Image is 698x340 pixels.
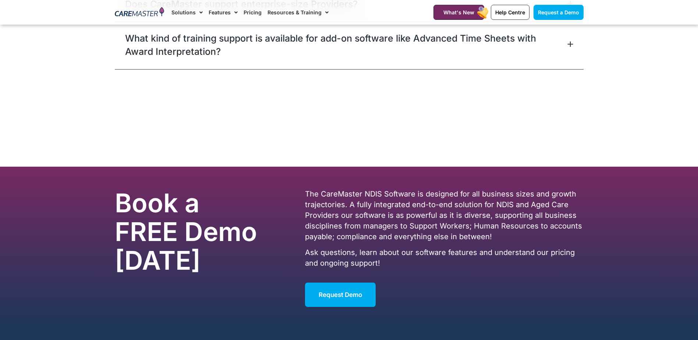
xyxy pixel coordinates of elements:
[115,22,584,69] div: What kind of training support is available for add-on software like Advanced Time Sheets with Awa...
[305,247,583,269] p: Ask questions, learn about our software features and understand our pricing and ongoing support!
[125,32,566,58] a: What kind of training support is available for add-on software like Advanced Time Sheets with Awa...
[319,291,362,298] span: Request Demo
[115,7,164,18] img: CareMaster Logo
[115,189,267,275] h2: Book a FREE Demo [DATE]
[305,283,376,307] a: Request Demo
[491,5,529,20] a: Help Centre
[433,5,484,20] a: What's New
[495,9,525,15] span: Help Centre
[443,9,474,15] span: What's New
[538,9,579,15] span: Request a Demo
[534,5,584,20] a: Request a Demo
[305,189,583,242] p: The CareMaster NDIS Software is designed for all business sizes and growth trajectories. A fully ...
